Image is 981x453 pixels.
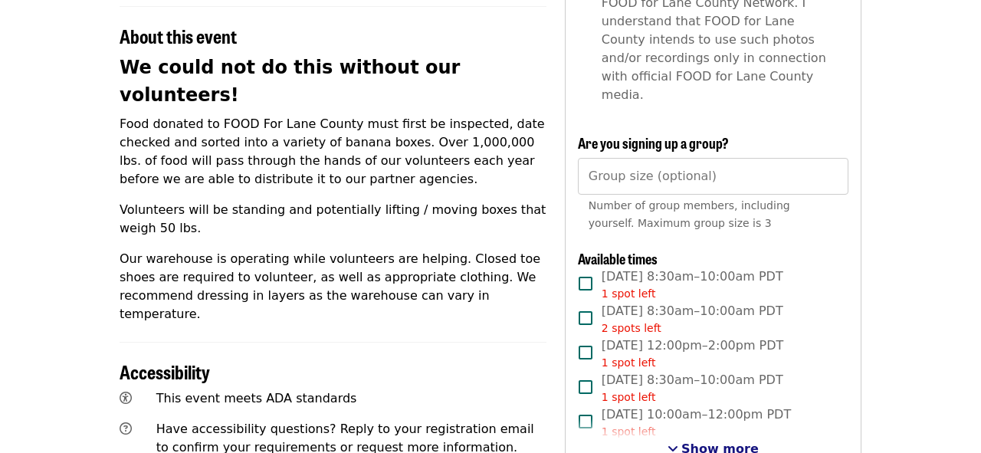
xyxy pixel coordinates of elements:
[589,199,790,229] span: Number of group members, including yourself. Maximum group size is 3
[120,250,546,323] p: Our warehouse is operating while volunteers are helping. Closed toe shoes are required to volunte...
[156,391,357,405] span: This event meets ADA standards
[602,391,656,403] span: 1 spot left
[120,391,132,405] i: universal-access icon
[120,54,546,109] h2: We could not do this without our volunteers!
[120,422,132,436] i: question-circle icon
[120,22,237,49] span: About this event
[120,201,546,238] p: Volunteers will be standing and potentially lifting / moving boxes that weigh 50 lbs.
[602,356,656,369] span: 1 spot left
[602,322,661,334] span: 2 spots left
[602,268,783,302] span: [DATE] 8:30am–10:00am PDT
[120,115,546,189] p: Food donated to FOOD For Lane County must first be inspected, date checked and sorted into a vari...
[602,405,791,440] span: [DATE] 10:00am–12:00pm PDT
[602,302,783,336] span: [DATE] 8:30am–10:00am PDT
[602,336,784,371] span: [DATE] 12:00pm–2:00pm PDT
[602,287,656,300] span: 1 spot left
[602,425,656,438] span: 1 spot left
[578,133,729,153] span: Are you signing up a group?
[602,371,783,405] span: [DATE] 8:30am–10:00am PDT
[578,158,848,195] input: [object Object]
[578,248,658,268] span: Available times
[120,358,210,385] span: Accessibility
